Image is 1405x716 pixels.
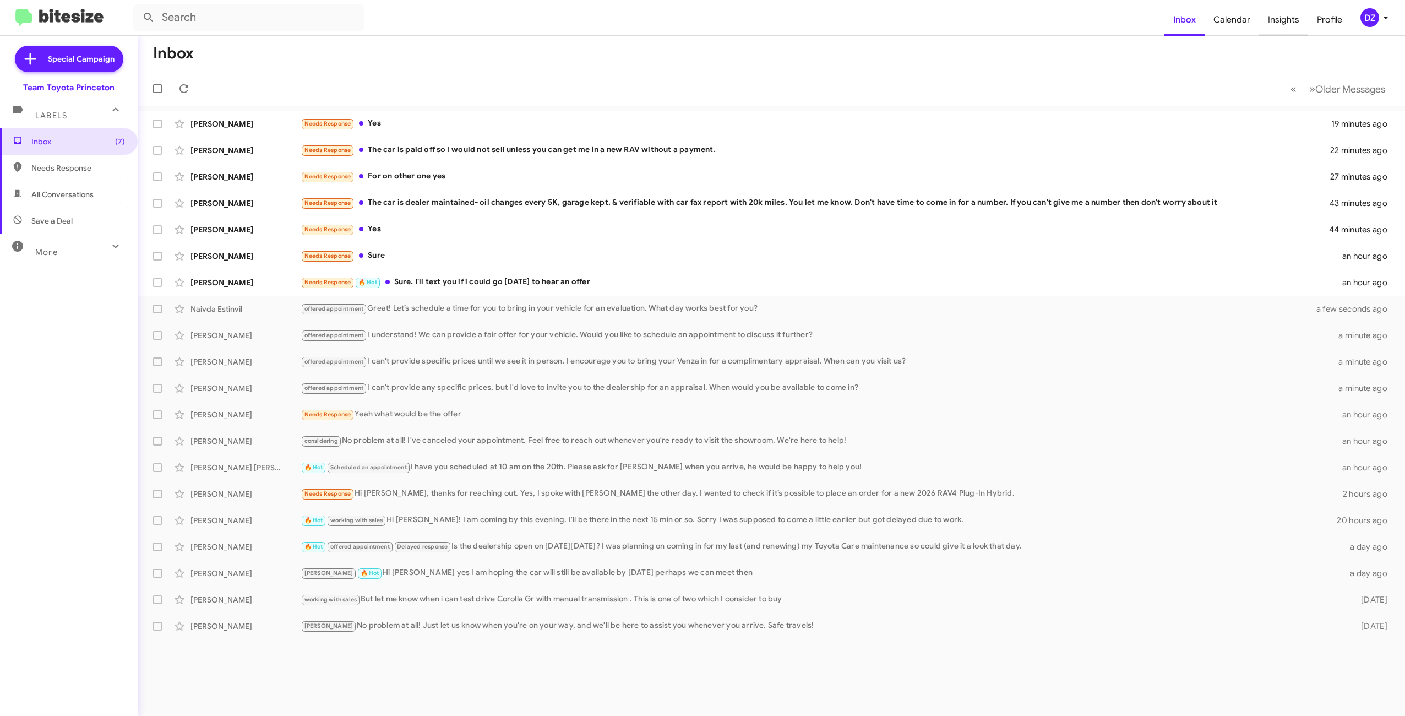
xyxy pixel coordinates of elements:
div: Yes [301,117,1331,130]
div: [PERSON_NAME] [190,198,301,209]
div: [DATE] [1340,594,1396,605]
span: Needs Response [31,162,125,173]
span: Needs Response [304,411,351,418]
span: Older Messages [1315,83,1385,95]
div: Sure [301,249,1340,262]
div: an hour ago [1340,436,1396,447]
span: Needs Response [304,490,351,497]
span: 🔥 Hot [358,279,377,286]
div: I understand! We can provide a fair offer for your vehicle. Would you like to schedule an appoint... [301,329,1338,341]
div: [PERSON_NAME] [190,409,301,420]
div: 27 minutes ago [1330,171,1396,182]
input: Search [133,4,364,31]
span: 🔥 Hot [361,569,379,577]
div: a minute ago [1338,356,1396,367]
a: Inbox [1164,4,1205,36]
div: I have you scheduled at 10 am on the 20th. Please ask for [PERSON_NAME] when you arrive, he would... [301,461,1340,474]
button: Previous [1284,78,1303,100]
span: 🔥 Hot [304,517,323,524]
span: Needs Response [304,120,351,127]
span: (7) [115,136,125,147]
div: The car is dealer maintained- oil changes every 5K, garage kept, & verifiable with car fax report... [301,197,1330,209]
div: For on other one yes [301,170,1330,183]
nav: Page navigation example [1284,78,1392,100]
div: [PERSON_NAME] [190,383,301,394]
span: Needs Response [304,252,351,259]
div: [PERSON_NAME] [PERSON_NAME] [190,462,301,473]
div: [PERSON_NAME] [190,568,301,579]
div: But let me know when i can test drive Corolla Gr with manual transmission . This is one of two wh... [301,593,1340,606]
span: Labels [35,111,67,121]
div: [PERSON_NAME] [190,594,301,605]
div: No problem at all! Just let us know when you're on your way, and we'll be here to assist you when... [301,620,1340,632]
button: DZ [1351,8,1393,27]
span: Scheduled an appointment [330,464,407,471]
div: an hour ago [1340,277,1396,288]
div: 43 minutes ago [1330,198,1396,209]
span: working with sales [304,596,357,603]
span: Needs Response [304,226,351,233]
span: » [1309,82,1315,96]
div: [DATE] [1340,621,1396,632]
div: an hour ago [1340,462,1396,473]
button: Next [1303,78,1392,100]
span: offered appointment [304,332,364,339]
div: Team Toyota Princeton [23,82,115,93]
span: Needs Response [304,199,351,207]
div: [PERSON_NAME] [190,436,301,447]
div: I can't provide any specific prices, but I'd love to invite you to the dealership for an appraisa... [301,382,1338,394]
div: [PERSON_NAME] [190,489,301,500]
div: Hi [PERSON_NAME] yes I am hoping the car will still be available by [DATE] perhaps we can meet then [301,567,1340,579]
div: Hi [PERSON_NAME]! I am coming by this evening. I'll be there in the next 15 min or so. Sorry I wa... [301,514,1337,527]
span: Needs Response [304,147,351,154]
div: I can't provide specific prices until we see it in person. I encourage you to bring your Venza in... [301,355,1338,368]
span: offered appointment [304,384,364,392]
span: More [35,247,58,257]
div: 22 minutes ago [1330,145,1396,156]
a: Insights [1259,4,1308,36]
span: All Conversations [31,189,94,200]
div: [PERSON_NAME] [190,251,301,262]
div: [PERSON_NAME] [190,541,301,552]
div: Naivda Estinvil [190,303,301,314]
h1: Inbox [153,45,194,62]
div: a day ago [1340,541,1396,552]
div: an hour ago [1340,409,1396,420]
div: Yes [301,223,1330,236]
div: Great! Let’s schedule a time for you to bring in your vehicle for an evaluation. What day works b... [301,302,1330,315]
a: Calendar [1205,4,1259,36]
div: [PERSON_NAME] [190,224,301,235]
span: « [1290,82,1297,96]
span: offered appointment [304,358,364,365]
span: Save a Deal [31,215,73,226]
span: Needs Response [304,279,351,286]
div: an hour ago [1340,251,1396,262]
div: Hi [PERSON_NAME], thanks for reaching out. Yes, I spoke with [PERSON_NAME] the other day. I wante... [301,487,1340,500]
div: DZ [1360,8,1379,27]
div: [PERSON_NAME] [190,118,301,129]
div: [PERSON_NAME] [190,145,301,156]
div: Yeah what would be the offer [301,408,1340,421]
div: The car is paid off so I would not sell unless you can get me in a new RAV without a payment. [301,144,1330,156]
span: offered appointment [330,543,390,550]
span: considering [304,437,338,444]
span: Inbox [31,136,125,147]
span: Delayed response [397,543,448,550]
span: Needs Response [304,173,351,180]
div: No problem at all! I've canceled your appointment. Feel free to reach out whenever you're ready t... [301,435,1340,447]
div: [PERSON_NAME] [190,621,301,632]
span: Special Campaign [48,53,115,64]
div: 19 minutes ago [1331,118,1396,129]
div: a minute ago [1338,330,1396,341]
div: [PERSON_NAME] [190,356,301,367]
a: Profile [1308,4,1351,36]
div: 2 hours ago [1340,489,1396,500]
div: [PERSON_NAME] [190,515,301,526]
div: [PERSON_NAME] [190,171,301,182]
div: a minute ago [1338,383,1396,394]
div: a few seconds ago [1330,303,1396,314]
a: Special Campaign [15,46,123,72]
